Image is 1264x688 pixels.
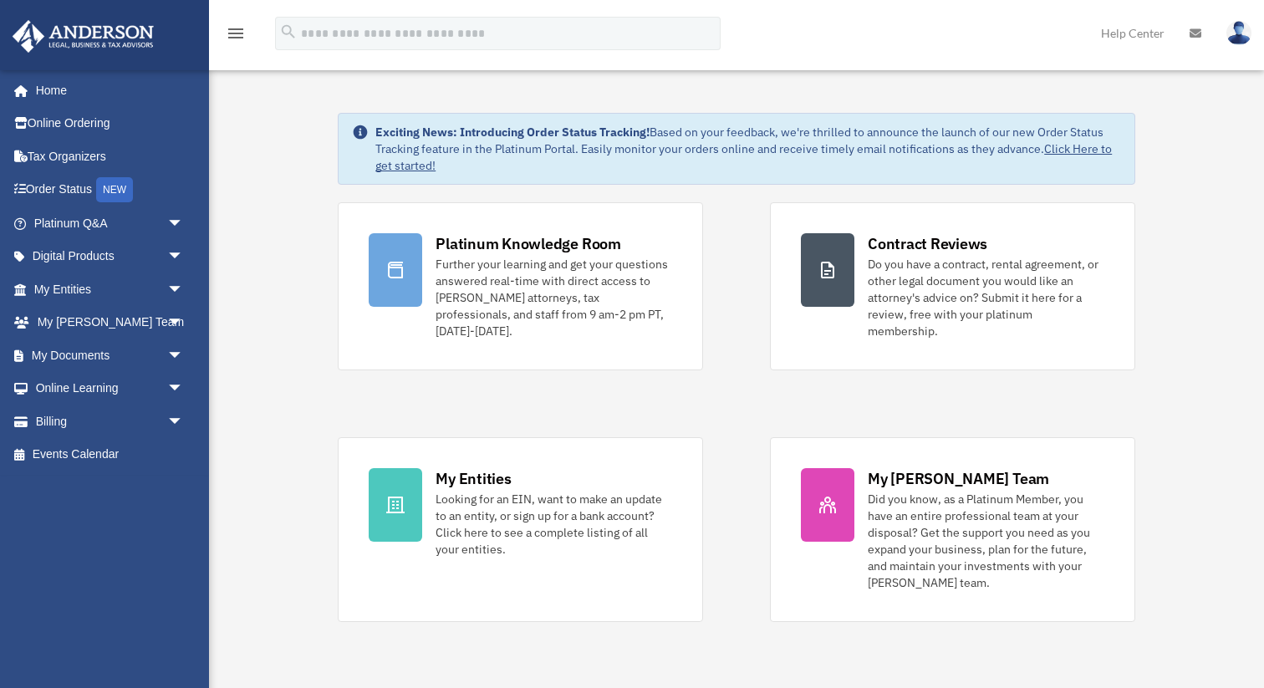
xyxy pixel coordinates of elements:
[167,306,201,340] span: arrow_drop_down
[12,74,201,107] a: Home
[12,107,209,140] a: Online Ordering
[279,23,298,41] i: search
[868,491,1104,591] div: Did you know, as a Platinum Member, you have an entire professional team at your disposal? Get th...
[868,256,1104,339] div: Do you have a contract, rental agreement, or other legal document you would like an attorney's ad...
[167,273,201,307] span: arrow_drop_down
[8,20,159,53] img: Anderson Advisors Platinum Portal
[167,405,201,439] span: arrow_drop_down
[226,29,246,43] a: menu
[96,177,133,202] div: NEW
[167,206,201,241] span: arrow_drop_down
[436,233,621,254] div: Platinum Knowledge Room
[338,437,703,622] a: My Entities Looking for an EIN, want to make an update to an entity, or sign up for a bank accoun...
[436,256,672,339] div: Further your learning and get your questions answered real-time with direct access to [PERSON_NAM...
[12,438,209,471] a: Events Calendar
[12,206,209,240] a: Platinum Q&Aarrow_drop_down
[868,233,987,254] div: Contract Reviews
[436,468,511,489] div: My Entities
[436,491,672,558] div: Looking for an EIN, want to make an update to an entity, or sign up for a bank account? Click her...
[1226,21,1251,45] img: User Pic
[12,173,209,207] a: Order StatusNEW
[338,202,703,370] a: Platinum Knowledge Room Further your learning and get your questions answered real-time with dire...
[12,273,209,306] a: My Entitiesarrow_drop_down
[167,339,201,373] span: arrow_drop_down
[226,23,246,43] i: menu
[12,140,209,173] a: Tax Organizers
[167,240,201,274] span: arrow_drop_down
[12,306,209,339] a: My [PERSON_NAME] Teamarrow_drop_down
[770,437,1135,622] a: My [PERSON_NAME] Team Did you know, as a Platinum Member, you have an entire professional team at...
[868,468,1049,489] div: My [PERSON_NAME] Team
[375,124,1121,174] div: Based on your feedback, we're thrilled to announce the launch of our new Order Status Tracking fe...
[167,372,201,406] span: arrow_drop_down
[12,372,209,405] a: Online Learningarrow_drop_down
[375,141,1112,173] a: Click Here to get started!
[770,202,1135,370] a: Contract Reviews Do you have a contract, rental agreement, or other legal document you would like...
[12,339,209,372] a: My Documentsarrow_drop_down
[12,405,209,438] a: Billingarrow_drop_down
[12,240,209,273] a: Digital Productsarrow_drop_down
[375,125,650,140] strong: Exciting News: Introducing Order Status Tracking!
